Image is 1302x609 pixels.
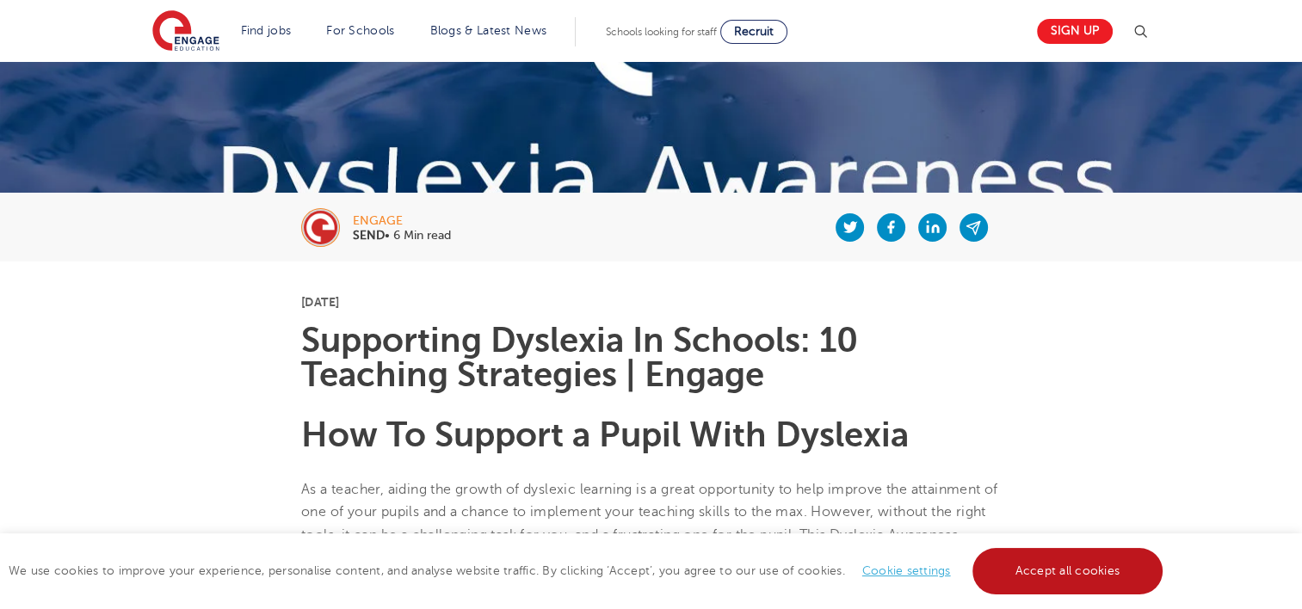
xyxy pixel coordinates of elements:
img: Engage Education [152,10,219,53]
a: For Schools [326,24,394,37]
a: Cookie settings [862,564,951,577]
div: engage [353,215,451,227]
b: SEND [353,229,385,242]
span: Recruit [734,25,774,38]
p: • 6 Min read [353,230,451,242]
a: Find jobs [241,24,292,37]
span: We use cookies to improve your experience, personalise content, and analyse website traffic. By c... [9,564,1167,577]
p: [DATE] [301,296,1001,308]
b: How To Support a Pupil With Dyslexia [301,415,909,454]
h1: Supporting Dyslexia In Schools: 10 Teaching Strategies | Engage [301,323,1001,392]
a: Sign up [1037,19,1113,44]
a: Accept all cookies [972,548,1163,594]
span: As a teacher, aiding the growth of dyslexic learning is a great opportunity to help improve the a... [301,482,998,565]
span: Schools looking for staff [606,26,717,38]
a: Blogs & Latest News [430,24,547,37]
a: Recruit [720,20,787,44]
